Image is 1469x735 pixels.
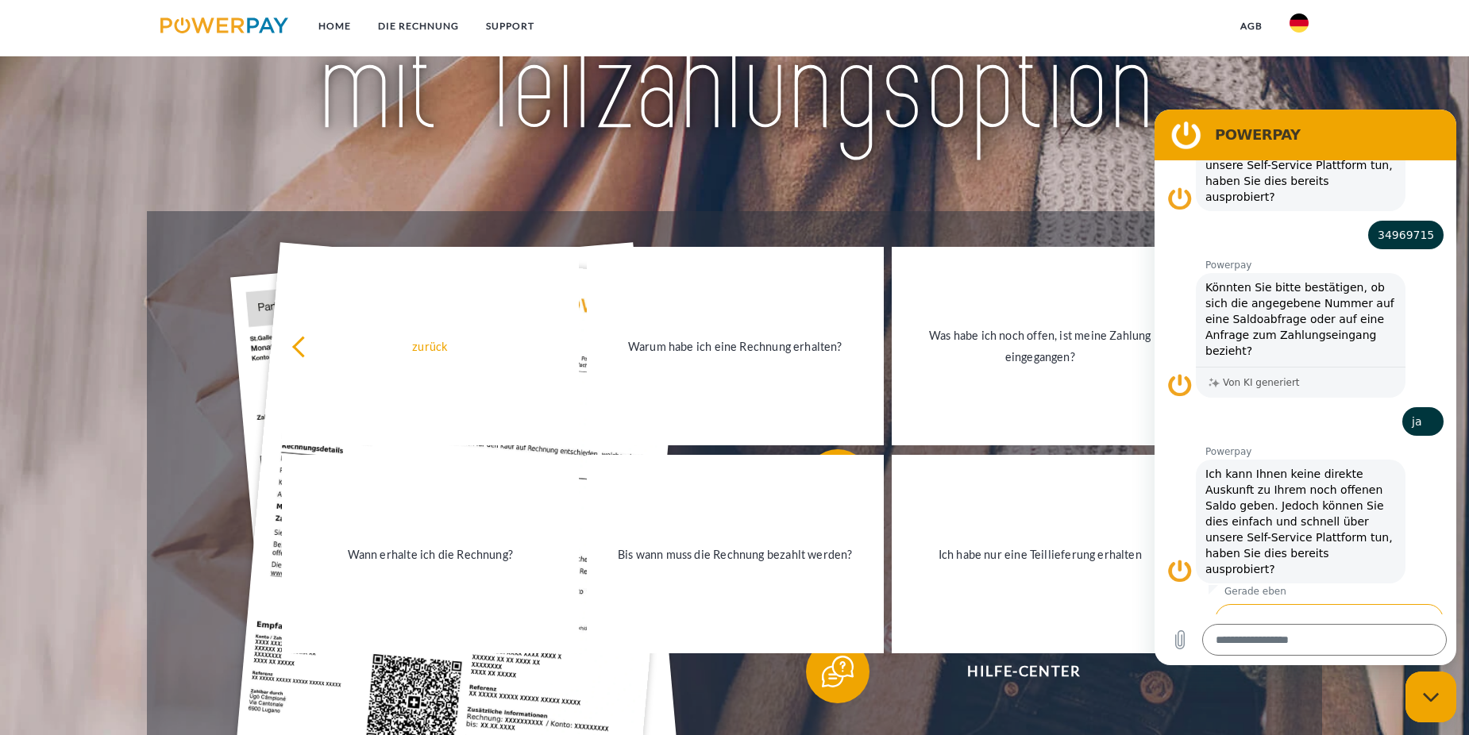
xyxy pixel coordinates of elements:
img: qb_help.svg [818,652,858,691]
iframe: Messaging-Fenster [1155,110,1456,665]
a: Was habe ich noch offen, ist meine Zahlung eingegangen? [892,247,1189,445]
div: Wann erhalte ich die Rechnung? [291,543,569,564]
div: Warum habe ich eine Rechnung erhalten? [596,336,874,357]
img: logo-powerpay.svg [160,17,288,33]
a: Home [305,12,364,40]
a: DIE RECHNUNG [364,12,472,40]
a: agb [1227,12,1276,40]
span: Hilfe-Center [830,640,1219,703]
iframe: Schaltfläche zum Öffnen des Messaging-Fensters; Konversation läuft [1405,672,1456,722]
div: Ich habe nur eine Teillieferung erhalten [901,543,1179,564]
div: Was habe ich noch offen, ist meine Zahlung eingegangen? [901,325,1179,367]
a: SUPPORT [472,12,548,40]
button: Hilfe-Center [806,640,1219,703]
div: Bis wann muss die Rechnung bezahlt werden? [596,543,874,564]
img: de [1290,13,1309,33]
div: zurück [291,336,569,357]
